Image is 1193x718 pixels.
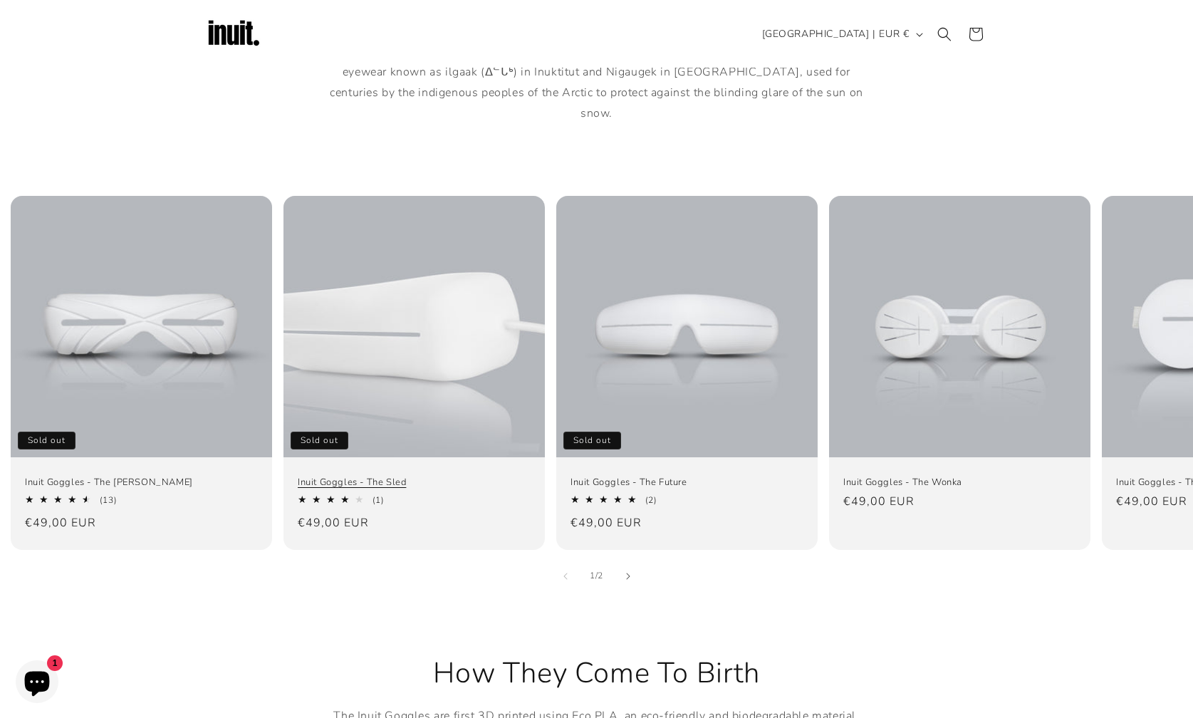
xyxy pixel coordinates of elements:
a: Inuit Goggles - The Future [571,477,803,489]
button: Slide right [613,561,644,592]
span: [GEOGRAPHIC_DATA] | EUR € [762,26,910,41]
a: Inuit Goggles - The Wonka [843,477,1076,489]
span: / [595,568,598,583]
button: [GEOGRAPHIC_DATA] | EUR € [754,21,929,48]
summary: Search [929,19,960,50]
a: Inuit Goggles - The Sled [298,477,531,489]
a: Inuit Goggles - The [PERSON_NAME] [25,477,258,489]
span: 1 [590,568,595,583]
h2: How They Come To Birth [319,655,875,692]
img: Inuit Logo [205,6,262,63]
inbox-online-store-chat: Shopify online store chat [11,660,63,707]
span: 2 [598,568,603,583]
button: Slide left [550,561,581,592]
